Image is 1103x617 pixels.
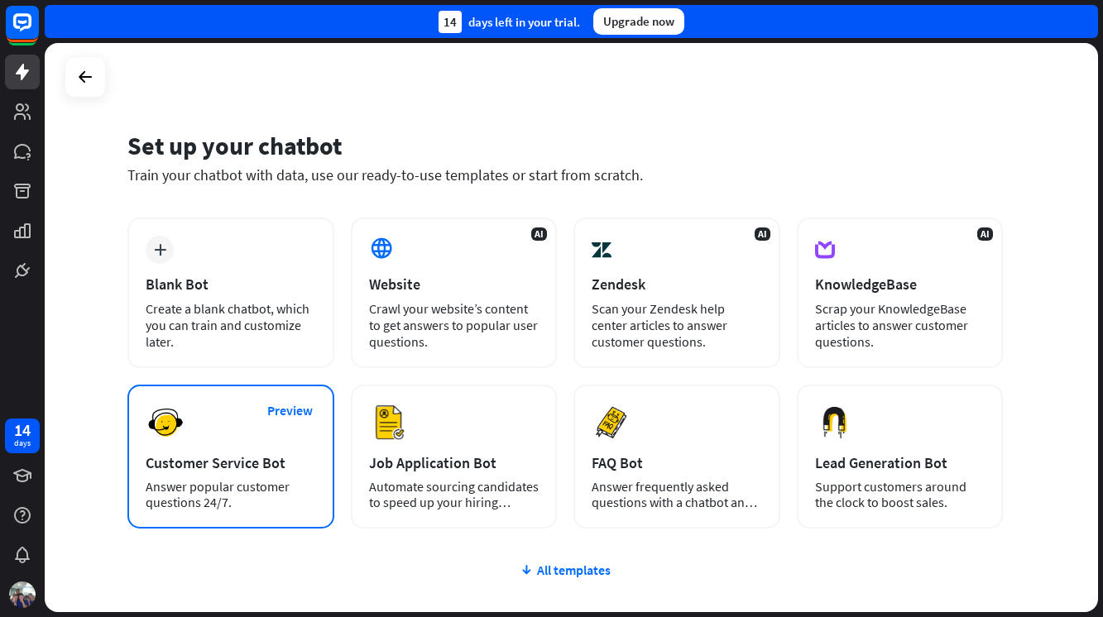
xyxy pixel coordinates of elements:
[592,275,762,294] div: Zendesk
[369,453,540,472] div: Job Application Bot
[815,453,986,472] div: Lead Generation Bot
[146,275,316,294] div: Blank Bot
[815,479,986,510] div: Support customers around the clock to boost sales.
[13,7,63,56] button: Open LiveChat chat widget
[369,300,540,350] div: Crawl your website’s content to get answers to popular user questions.
[14,423,31,438] div: 14
[127,130,1003,161] div: Set up your chatbot
[439,11,462,33] div: 14
[146,479,316,510] div: Answer popular customer questions 24/7.
[127,562,1003,578] div: All templates
[755,227,770,241] span: AI
[593,8,684,35] div: Upgrade now
[127,165,1003,184] div: Train your chatbot with data, use our ready-to-use templates or start from scratch.
[154,244,166,256] i: plus
[815,275,986,294] div: KnowledgeBase
[257,395,324,426] button: Preview
[531,227,547,241] span: AI
[592,479,762,510] div: Answer frequently asked questions with a chatbot and save your time.
[14,438,31,449] div: days
[369,275,540,294] div: Website
[146,453,316,472] div: Customer Service Bot
[439,11,580,33] div: days left in your trial.
[592,300,762,350] div: Scan your Zendesk help center articles to answer customer questions.
[5,419,40,453] a: 14 days
[815,300,986,350] div: Scrap your KnowledgeBase articles to answer customer questions.
[146,300,316,350] div: Create a blank chatbot, which you can train and customize later.
[592,453,762,472] div: FAQ Bot
[369,479,540,510] div: Automate sourcing candidates to speed up your hiring process.
[977,227,993,241] span: AI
